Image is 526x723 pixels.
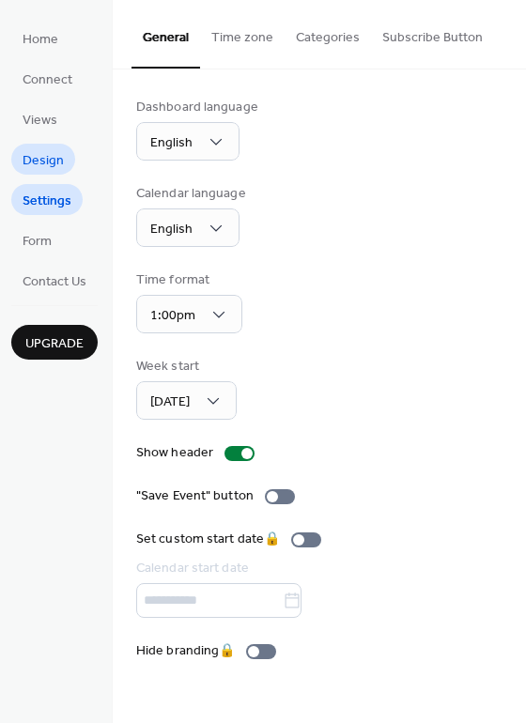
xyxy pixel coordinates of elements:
[23,70,72,90] span: Connect
[150,303,195,329] span: 1:00pm
[11,224,63,255] a: Form
[150,217,193,242] span: English
[23,232,52,252] span: Form
[136,270,239,290] div: Time format
[136,357,233,377] div: Week start
[23,30,58,50] span: Home
[25,334,84,354] span: Upgrade
[23,192,71,211] span: Settings
[11,63,84,94] a: Connect
[150,390,190,415] span: [DATE]
[23,151,64,171] span: Design
[136,443,213,463] div: Show header
[11,184,83,215] a: Settings
[11,144,75,175] a: Design
[11,103,69,134] a: Views
[23,272,86,292] span: Contact Us
[136,486,254,506] div: "Save Event" button
[136,98,258,117] div: Dashboard language
[23,111,57,131] span: Views
[150,131,193,156] span: English
[11,23,70,54] a: Home
[11,325,98,360] button: Upgrade
[136,184,246,204] div: Calendar language
[11,265,98,296] a: Contact Us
